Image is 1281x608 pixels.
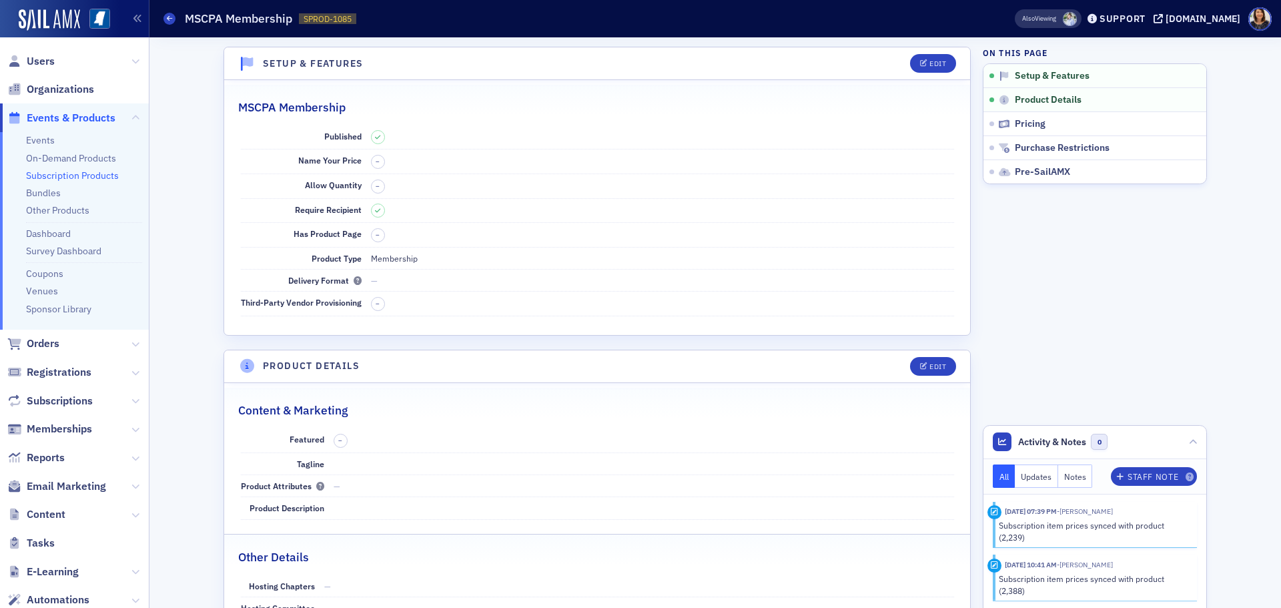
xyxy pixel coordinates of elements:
span: Product Attributes [241,481,324,491]
button: Updates [1015,465,1058,488]
div: Subscription item prices synced with product (2,239) [999,519,1188,544]
span: SPROD-1085 [304,13,352,25]
h4: On this page [983,47,1207,59]
h2: Content & Marketing [238,402,348,419]
h2: Other Details [238,549,309,566]
span: Email Marketing [27,479,106,494]
span: Subscriptions [27,394,93,408]
span: Tasks [27,536,55,551]
span: Organizations [27,82,94,97]
div: Activity [987,559,1001,573]
span: Purchase Restrictions [1015,142,1110,154]
a: Email Marketing [7,479,106,494]
span: Product Type [312,253,362,264]
img: SailAMX [19,9,80,31]
span: Reports [27,450,65,465]
button: Edit [910,357,956,376]
a: Registrations [7,365,91,380]
span: Delivery Format [288,275,362,286]
div: Staff Note [1128,473,1178,481]
span: E-Learning [27,565,79,579]
button: Notes [1058,465,1093,488]
span: Product Description [250,503,324,513]
span: — [334,481,340,491]
button: All [993,465,1015,488]
span: Featured [290,434,324,444]
a: Reports [7,450,65,465]
span: Luke Abell [1063,12,1077,26]
span: – [376,157,380,166]
a: Content [7,507,65,522]
a: E-Learning [7,565,79,579]
div: Edit [929,363,946,370]
span: Has Product Page [294,228,362,239]
a: Venues [26,285,58,297]
time: 6/30/2025 07:39 PM [1005,507,1057,516]
span: Luke Abell [1057,507,1113,516]
div: Edit [929,60,946,67]
a: Other Products [26,204,89,216]
button: Staff Note [1111,467,1197,486]
span: Users [27,54,55,69]
h2: MSCPA Membership [238,99,346,116]
a: Organizations [7,82,94,97]
span: Product Details [1015,94,1082,106]
span: Luke Abell [1057,560,1113,569]
span: Pre-SailAMX [1015,166,1070,178]
h4: Product Details [263,359,360,373]
a: Orders [7,336,59,351]
div: Support [1100,13,1146,25]
span: Pricing [1015,118,1045,130]
a: Dashboard [26,228,71,240]
span: Events & Products [27,111,115,125]
span: – [376,299,380,308]
a: Bundles [26,187,61,199]
div: [DOMAIN_NAME] [1166,13,1240,25]
div: Subscription item prices synced with product (2,388) [999,573,1188,597]
button: Edit [910,54,956,73]
span: Automations [27,593,89,607]
span: Orders [27,336,59,351]
div: Also [1022,14,1035,23]
a: Events & Products [7,111,115,125]
span: Name Your Price [298,155,362,166]
a: Tasks [7,536,55,551]
span: Hosting Chapters [249,581,315,591]
span: – [376,230,380,240]
span: Published [324,131,362,141]
span: 0 [1091,434,1108,450]
span: Activity & Notes [1018,435,1086,449]
span: Viewing [1022,14,1056,23]
a: Subscriptions [7,394,93,408]
span: Setup & Features [1015,70,1090,82]
button: [DOMAIN_NAME] [1154,14,1245,23]
span: — [371,275,378,286]
span: – [376,182,380,191]
img: SailAMX [89,9,110,29]
a: Survey Dashboard [26,245,101,257]
span: Membership [371,253,418,264]
a: Users [7,54,55,69]
a: Events [26,134,55,146]
span: Third-Party Vendor Provisioning [241,297,362,308]
h1: MSCPA Membership [185,11,292,27]
span: Profile [1248,7,1272,31]
span: Memberships [27,422,92,436]
time: 6/9/2025 10:41 AM [1005,560,1057,569]
a: Sponsor Library [26,303,91,315]
span: — [324,581,331,591]
span: Registrations [27,365,91,380]
span: Content [27,507,65,522]
a: Automations [7,593,89,607]
span: – [338,436,342,445]
span: Require Recipient [295,204,362,215]
a: View Homepage [80,9,110,31]
div: Activity [987,505,1001,519]
span: Tagline [297,459,324,469]
a: Memberships [7,422,92,436]
a: On-Demand Products [26,152,116,164]
h4: Setup & Features [263,57,363,71]
a: Subscription Products [26,170,119,182]
a: Coupons [26,268,63,280]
